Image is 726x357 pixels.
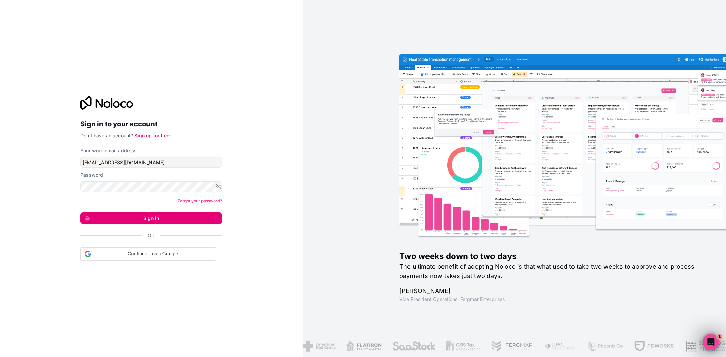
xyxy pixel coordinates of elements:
[80,213,222,224] button: Sign in
[399,286,704,296] h1: [PERSON_NAME]
[442,341,477,352] img: /assets/gbstax-C-GtDUiK.png
[148,232,155,239] span: Or
[399,262,704,281] h2: The ultimate benefit of adopting Noloco is that what used to take two weeks to approve and proces...
[80,247,216,261] div: Continuer avec Google
[680,341,725,352] img: /assets/baldridge-DxmPIwAm.png
[178,198,222,203] a: Forgot your password?
[80,157,222,168] input: Email address
[487,341,529,352] img: /assets/fergmar-CudnrXN5.png
[134,133,170,138] a: Sign up for free
[342,341,377,352] img: /assets/flatiron-C8eUkumj.png
[539,341,571,352] img: /assets/fiera-fwj2N5v4.png
[630,341,669,352] img: /assets/fdworks-Bi04fVtw.png
[80,118,222,130] h2: Sign in to your account
[582,341,619,352] img: /assets/phoenix-BREaitsQ.png
[717,334,722,339] span: 1
[703,334,719,350] iframe: Intercom live chat
[80,147,137,154] label: Your work email address
[80,181,222,192] input: Password
[298,341,331,352] img: /assets/american-red-cross-BAupjrZR.png
[94,250,212,257] span: Continuer avec Google
[388,341,431,352] img: /assets/saastock-C6Zbiodz.png
[80,172,103,178] label: Password
[399,251,704,262] h1: Two weeks down to two days
[80,133,133,138] span: Don't have an account?
[399,296,704,303] h1: Vice President Operations , Fergmar Enterprises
